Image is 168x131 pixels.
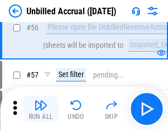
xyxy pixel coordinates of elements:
[23,96,58,122] button: Run All
[93,71,124,79] div: pending...
[132,7,140,15] img: Support
[58,96,94,122] button: Undo
[105,99,118,112] img: Skip
[26,70,39,79] span: # 57
[138,100,155,118] img: Main button
[94,96,129,122] button: Skip
[69,99,83,112] img: Undo
[105,113,118,120] div: Skip
[26,23,39,32] span: # 56
[146,4,159,18] img: Settings menu
[56,68,86,81] div: Set filter
[68,113,84,120] div: Undo
[34,99,47,112] img: Run All
[9,4,22,18] img: Back
[26,6,116,17] div: Unbilled Accrual ([DATE])
[29,113,53,120] div: Run All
